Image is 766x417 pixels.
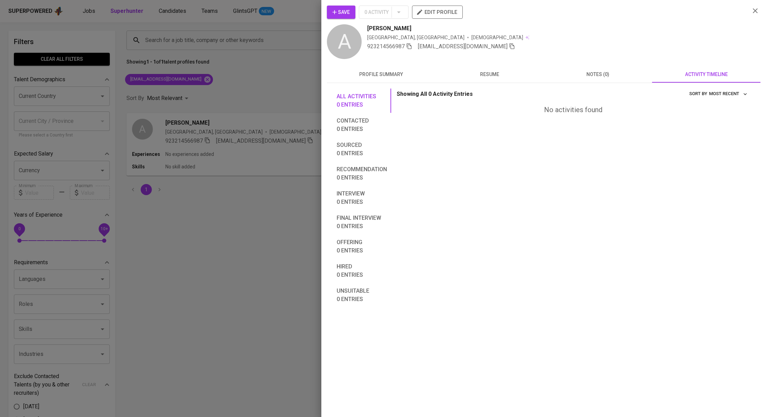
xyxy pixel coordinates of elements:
span: Contacted 0 entries [337,117,387,133]
span: Hired 0 entries [337,262,387,279]
span: Save [332,8,350,17]
button: edit profile [412,6,463,19]
span: [EMAIL_ADDRESS][DOMAIN_NAME] [418,43,508,50]
button: Save [327,6,355,19]
p: Showing All 0 Activity Entries [397,90,473,98]
span: edit profile [418,8,457,17]
button: sort by [707,89,749,99]
span: Most Recent [709,90,748,98]
span: Interview 0 entries [337,190,387,206]
div: [GEOGRAPHIC_DATA], [GEOGRAPHIC_DATA] [367,34,464,41]
span: resume [439,70,540,79]
span: profile summary [331,70,431,79]
div: A [327,24,362,59]
span: [DEMOGRAPHIC_DATA] [471,34,524,41]
span: 923214566987 [367,43,405,50]
span: [PERSON_NAME] [367,24,411,33]
span: Unsuitable 0 entries [337,287,387,303]
a: edit profile [412,9,463,15]
span: Sourced 0 entries [337,141,387,158]
span: All activities 0 entries [337,92,387,109]
span: Final interview 0 entries [337,214,387,231]
span: Offering 0 entries [337,238,387,255]
span: sort by [689,91,707,96]
span: Recommendation 0 entries [337,165,387,182]
span: notes (0) [548,70,648,79]
div: No activities found [397,105,749,115]
span: activity timeline [656,70,756,79]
